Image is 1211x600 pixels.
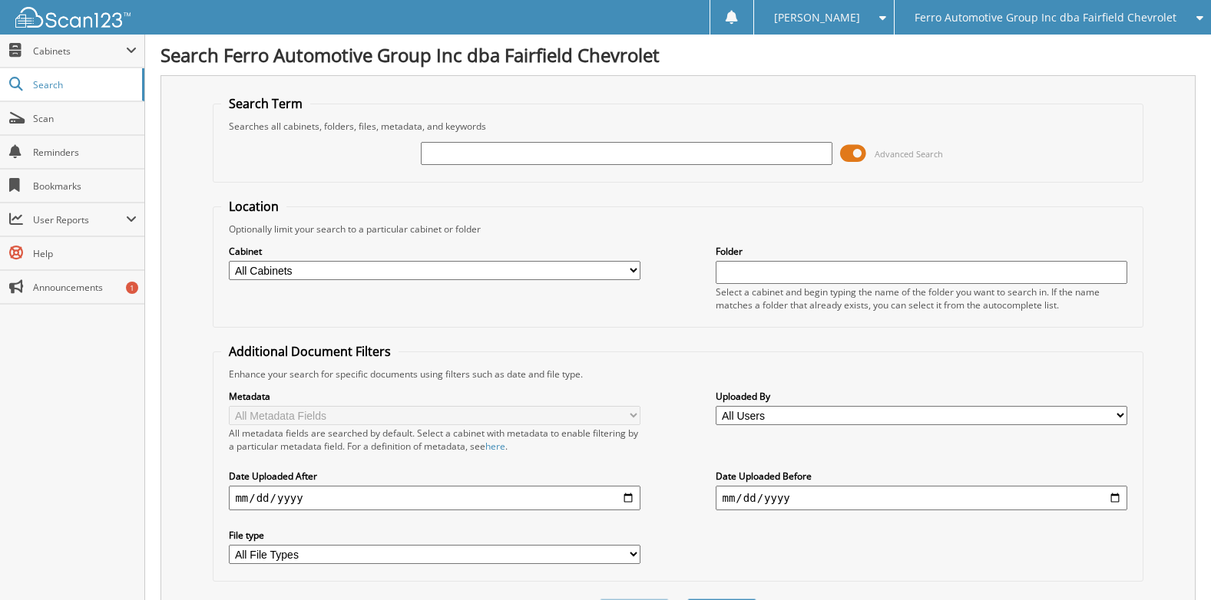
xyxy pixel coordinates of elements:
[875,148,943,160] span: Advanced Search
[716,245,1127,258] label: Folder
[33,78,134,91] span: Search
[33,247,137,260] span: Help
[485,440,505,453] a: here
[221,368,1134,381] div: Enhance your search for specific documents using filters such as date and file type.
[221,223,1134,236] div: Optionally limit your search to a particular cabinet or folder
[229,529,640,542] label: File type
[716,285,1127,312] div: Select a cabinet and begin typing the name of the folder you want to search in. If the name match...
[229,427,640,453] div: All metadata fields are searched by default. Select a cabinet with metadata to enable filtering b...
[33,45,126,58] span: Cabinets
[716,470,1127,483] label: Date Uploaded Before
[229,390,640,403] label: Metadata
[915,13,1176,22] span: Ferro Automotive Group Inc dba Fairfield Chevrolet
[221,95,310,112] legend: Search Term
[229,245,640,258] label: Cabinet
[33,112,137,125] span: Scan
[15,7,131,28] img: scan123-logo-white.svg
[33,146,137,159] span: Reminders
[229,486,640,510] input: start
[229,470,640,483] label: Date Uploaded After
[126,282,138,294] div: 1
[221,343,399,360] legend: Additional Document Filters
[33,281,137,294] span: Announcements
[774,13,860,22] span: [PERSON_NAME]
[160,42,1196,68] h1: Search Ferro Automotive Group Inc dba Fairfield Chevrolet
[33,180,137,193] span: Bookmarks
[221,120,1134,133] div: Searches all cabinets, folders, files, metadata, and keywords
[33,213,126,226] span: User Reports
[716,486,1127,510] input: end
[221,198,286,215] legend: Location
[716,390,1127,403] label: Uploaded By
